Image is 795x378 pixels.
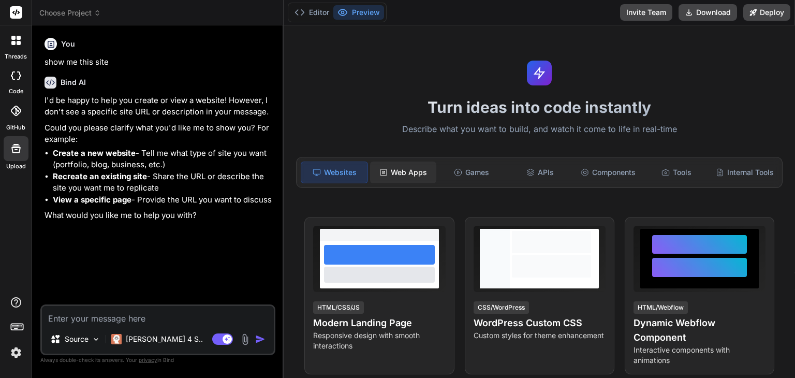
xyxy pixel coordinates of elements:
[6,162,26,171] label: Upload
[7,344,25,361] img: settings
[45,122,273,146] p: Could you please clarify what you'd like me to show you? For example:
[333,5,384,20] button: Preview
[65,334,89,344] p: Source
[92,335,100,344] img: Pick Models
[111,334,122,344] img: Claude 4 Sonnet
[9,87,23,96] label: code
[712,162,778,183] div: Internal Tools
[474,316,606,330] h4: WordPress Custom CSS
[126,334,203,344] p: [PERSON_NAME] 4 S..
[634,345,765,366] p: Interactive components with animations
[313,301,364,314] div: HTML/CSS/JS
[53,148,273,171] li: - Tell me what type of site you want (portfolio, blog, business, etc.)
[45,210,273,222] p: What would you like me to help you with?
[313,316,445,330] h4: Modern Landing Page
[239,333,251,345] img: attachment
[61,39,75,49] h6: You
[643,162,710,183] div: Tools
[39,8,101,18] span: Choose Project
[255,334,266,344] img: icon
[53,171,273,194] li: - Share the URL or describe the site you want me to replicate
[45,56,273,68] p: show me this site
[301,162,368,183] div: Websites
[53,194,273,206] li: - Provide the URL you want to discuss
[474,330,606,341] p: Custom styles for theme enhancement
[634,301,688,314] div: HTML/Webflow
[290,98,789,117] h1: Turn ideas into code instantly
[139,357,157,363] span: privacy
[45,95,273,118] p: I'd be happy to help you create or view a website! However, I don't see a specific site URL or de...
[743,4,790,21] button: Deploy
[438,162,505,183] div: Games
[290,123,789,136] p: Describe what you want to build, and watch it come to life in real-time
[507,162,573,183] div: APIs
[53,195,131,205] strong: View a specific page
[474,301,529,314] div: CSS/WordPress
[290,5,333,20] button: Editor
[370,162,436,183] div: Web Apps
[5,52,27,61] label: threads
[575,162,641,183] div: Components
[620,4,672,21] button: Invite Team
[53,148,136,158] strong: Create a new website
[634,316,765,345] h4: Dynamic Webflow Component
[313,330,445,351] p: Responsive design with smooth interactions
[53,171,147,181] strong: Recreate an existing site
[679,4,737,21] button: Download
[6,123,25,132] label: GitHub
[40,355,275,365] p: Always double-check its answers. Your in Bind
[61,77,86,88] h6: Bind AI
